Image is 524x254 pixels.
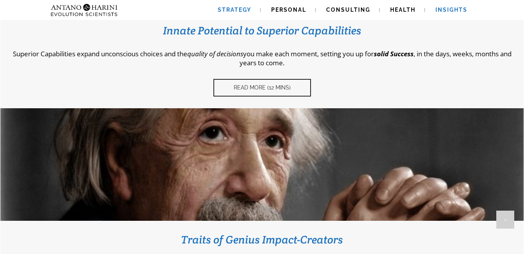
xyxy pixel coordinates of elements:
[234,84,291,91] span: Read More (12 Mins)
[390,7,416,13] span: Health
[12,233,512,247] h3: Traits of Genius Impact-Creators
[12,49,512,67] p: Superior Capabilities expand unconscious choices and the you make each moment, setting you up for...
[187,49,243,58] em: quality of decisions
[326,7,370,13] span: Consulting
[12,23,512,38] h3: Innate Potential to Superior Capabilities
[435,7,467,13] span: Insights
[374,49,414,58] strong: solid Success
[271,7,306,13] span: Personal
[218,7,251,13] span: Strategy
[213,79,311,97] a: Read More (12 Mins)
